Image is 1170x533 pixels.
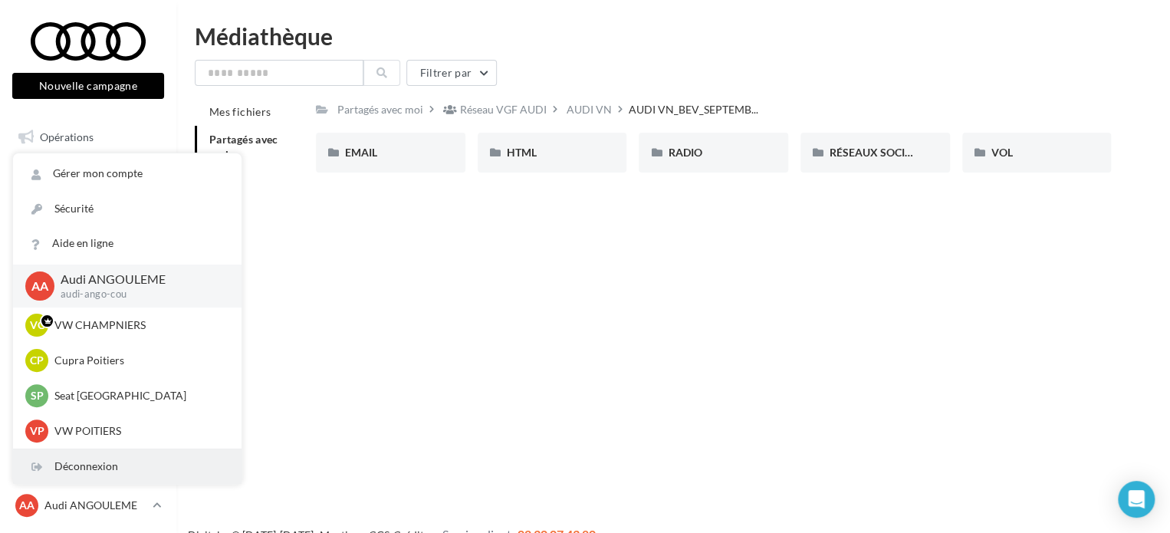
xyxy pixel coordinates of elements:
[54,423,223,439] p: VW POITIERS
[54,353,223,368] p: Cupra Poitiers
[9,237,167,269] a: Campagnes
[9,199,167,231] a: Visibilité en ligne
[12,73,164,99] button: Nouvelle campagne
[44,498,146,513] p: Audi ANGOULEME
[460,102,547,117] div: Réseau VGF AUDI
[507,146,537,159] span: HTML
[13,156,242,191] a: Gérer mon compte
[19,498,35,513] span: AA
[9,160,167,192] a: Boîte de réception38
[13,192,242,226] a: Sécurité
[9,313,167,358] a: PLV et print personnalisable
[209,133,278,161] span: Partagés avec moi
[567,102,612,117] div: AUDI VN
[30,317,44,333] span: VC
[406,60,497,86] button: Filtrer par
[1118,481,1155,518] div: Open Intercom Messenger
[61,288,217,301] p: audi-ango-cou
[830,146,928,159] span: RÉSEAUX SOCIAUX
[9,121,167,153] a: Opérations
[13,226,242,261] a: Aide en ligne
[54,388,223,403] p: Seat [GEOGRAPHIC_DATA]
[209,105,271,118] span: Mes fichiers
[13,449,242,484] div: Déconnexion
[40,130,94,143] span: Opérations
[629,102,758,117] span: AUDI VN_BEV_SEPTEMB...
[337,102,423,117] div: Partagés avec moi
[30,423,44,439] span: VP
[31,277,48,294] span: AA
[345,146,377,159] span: EMAIL
[668,146,702,159] span: RADIO
[54,317,223,333] p: VW CHAMPNIERS
[31,388,44,403] span: SP
[12,491,164,520] a: AA Audi ANGOULEME
[30,353,44,368] span: CP
[9,275,167,308] a: Médiathèque
[991,146,1013,159] span: VOL
[61,271,217,288] p: Audi ANGOULEME
[195,25,1152,48] div: Médiathèque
